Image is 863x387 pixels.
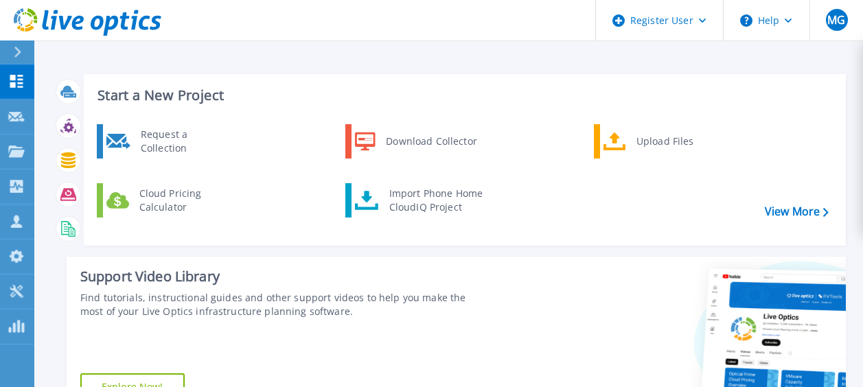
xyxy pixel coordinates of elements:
[382,187,490,214] div: Import Phone Home CloudIQ Project
[379,128,483,155] div: Download Collector
[630,128,731,155] div: Upload Files
[594,124,735,159] a: Upload Files
[133,187,234,214] div: Cloud Pricing Calculator
[97,88,828,103] h3: Start a New Project
[134,128,234,155] div: Request a Collection
[80,291,485,318] div: Find tutorials, instructional guides and other support videos to help you make the most of your L...
[97,124,238,159] a: Request a Collection
[345,124,486,159] a: Download Collector
[765,205,829,218] a: View More
[80,268,485,285] div: Support Video Library
[827,14,845,25] span: MG
[97,183,238,218] a: Cloud Pricing Calculator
